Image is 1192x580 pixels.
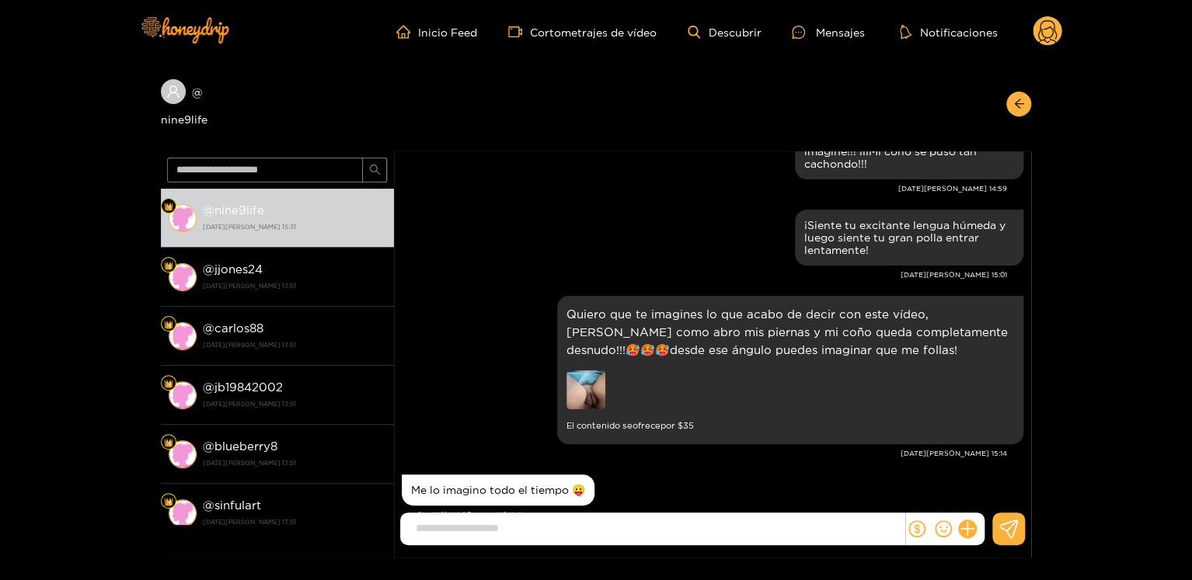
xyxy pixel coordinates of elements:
font: [DATE][PERSON_NAME] 13:51 [203,519,296,525]
font: jjones24 [214,262,263,276]
font: @sinfulart [203,498,261,512]
div: 23 de agosto, 15:14 [557,296,1023,444]
font: [DATE][PERSON_NAME] 13:51 [203,342,296,348]
div: 23 de agosto, 15:01 [795,210,1023,266]
span: buscar [369,164,381,177]
font: jb19842002 [214,380,283,394]
font: por $ [660,421,683,430]
img: conversación [169,381,197,409]
img: Nivel de ventilador [164,379,173,388]
font: El contenido se [566,421,633,430]
font: Cortometrajes de vídeo [530,26,657,38]
font: @ [203,439,214,453]
img: conversación [169,263,197,291]
img: Nivel de ventilador [164,202,173,211]
img: conversación [169,499,197,527]
img: Nivel de ventilador [164,497,173,506]
font: [DATE][PERSON_NAME] 15:31 [203,224,296,230]
img: conversación [169,322,197,350]
font: @ [203,262,214,276]
span: usuario [166,85,180,99]
button: flecha izquierda [1006,92,1031,116]
a: Inicio Feed [396,25,477,39]
div: 23 de agosto, 15:31 [402,474,594,505]
span: flecha izquierda [1013,98,1025,111]
font: @ [203,380,214,394]
font: Me lo imagino todo el tiempo 😛 [411,484,585,495]
font: [DATE][PERSON_NAME] 13:51 [203,401,296,407]
img: Nivel de ventilador [164,261,173,270]
span: cámara de vídeo [508,25,530,39]
font: ¡Siente tu excitante lengua húmeda y luego siente tu gran polla entrar lentamente! [804,219,1006,255]
font: Notificaciones [919,26,997,38]
a: Cortometrajes de vídeo [508,25,657,39]
div: 23 de agosto, 14:59 [795,123,1023,179]
font: nine9life [161,113,207,125]
span: dólar [908,520,925,537]
font: [DATE][PERSON_NAME] 14:59 [898,185,1007,193]
img: conversación [169,440,197,468]
font: @ [192,86,203,98]
font: Inicio Feed [418,26,477,38]
button: dólar [905,517,929,540]
div: @nine9life [161,79,394,128]
font: ofrece [633,421,660,430]
img: Nivel de ventilador [164,320,173,329]
font: ¡¡¡Lo acabo [PERSON_NAME] y me lo imaginé!!! ¡¡¡Mi coño se puso tan cachondo!!! [804,133,1004,169]
span: sonrisa [935,520,952,537]
img: conversación [169,204,197,232]
span: hogar [396,25,418,39]
font: [DATE][PERSON_NAME] 15:14 [901,450,1007,457]
font: @ [203,203,214,217]
font: [DATE][PERSON_NAME] 13:51 [203,283,296,289]
button: Notificaciones [895,24,1002,40]
font: blueberry8 [214,439,277,453]
img: avance [566,370,605,409]
button: buscar [362,158,387,182]
font: @ [203,321,214,335]
font: Descubrir [708,26,761,38]
font: [DATE][PERSON_NAME] 15:01 [901,271,1007,279]
font: Mensajes [815,26,864,38]
font: carlos88 [214,321,263,335]
font: nine9life [214,203,264,217]
font: [DATE][PERSON_NAME] 13:51 [203,460,296,466]
img: Nivel de ventilador [164,438,173,447]
font: [DATE][PERSON_NAME] 15:31 [418,511,525,519]
a: Descubrir [688,26,761,39]
font: Quiero que te imagines lo que acabo de decir con este vídeo, [PERSON_NAME] como abro mis piernas ... [566,307,1008,356]
font: 35 [683,421,694,430]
